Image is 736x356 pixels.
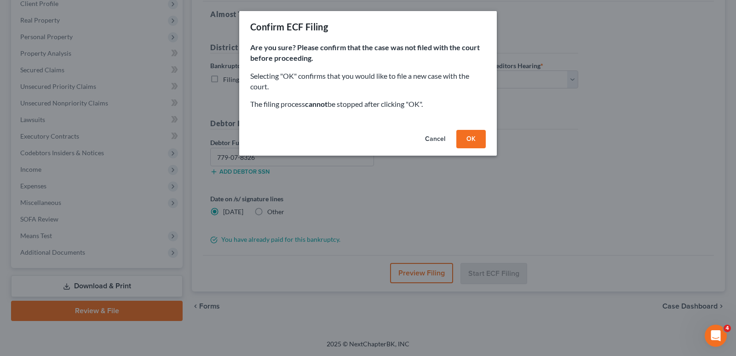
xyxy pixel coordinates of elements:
[456,130,486,148] button: OK
[250,99,486,110] p: The filing process be stopped after clicking "OK".
[250,43,480,62] strong: Are you sure? Please confirm that the case was not filed with the court before proceeding.
[250,20,328,33] div: Confirm ECF Filing
[250,71,486,92] p: Selecting "OK" confirms that you would like to file a new case with the court.
[418,130,453,148] button: Cancel
[705,325,727,347] iframe: Intercom live chat
[305,99,328,108] strong: cannot
[724,325,731,332] span: 4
